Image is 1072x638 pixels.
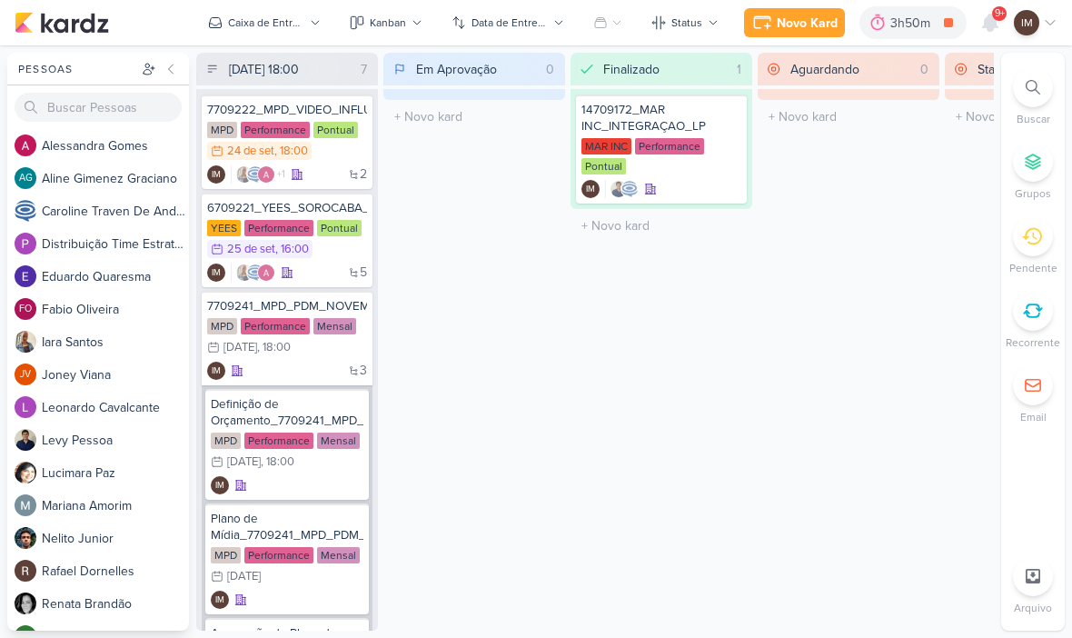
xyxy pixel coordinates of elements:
[223,342,257,354] div: [DATE]
[211,511,363,543] div: Plano de Mídia_7709241_MPD_PDM_NOVEMBRO
[261,456,294,468] div: , 18:00
[42,365,189,384] div: J o n e y V i a n a
[275,244,309,255] div: , 16:00
[890,14,936,33] div: 3h50m
[995,6,1005,21] span: 9+
[1015,185,1051,202] p: Grupos
[227,244,275,255] div: 25 de set
[207,122,237,138] div: MPD
[360,168,367,181] span: 2
[241,318,310,334] div: Performance
[635,138,704,155] div: Performance
[730,60,749,79] div: 1
[42,398,189,417] div: L e o n a r d o C a v a l c a n t e
[215,596,224,605] p: IM
[581,180,600,198] div: Isabella Machado Guimarães
[15,265,36,287] img: Eduardo Quaresma
[581,102,741,135] div: 14709172_MAR INC_INTEGRAÇAO_LP
[15,396,36,418] img: Leonardo Cavalcante
[15,298,36,320] div: Fabio Oliveira
[211,591,229,609] div: Isabella Machado Guimarães
[42,169,189,188] div: A l i n e G i m e n e z G r a c i a n o
[20,370,31,380] p: JV
[605,180,639,198] div: Colaboradores: Levy Pessoa, Caroline Traven De Andrade
[581,180,600,198] div: Criador(a): Isabella Machado Guimarães
[42,496,189,515] div: M a r i a n a A m o r i m
[211,396,363,429] div: Definição de Orçamento_7709241_MPD_PDM_NOVEMBRO
[244,433,313,449] div: Performance
[15,233,36,254] img: Distribuição Time Estratégico
[1014,10,1039,35] div: Isabella Machado Guimarães
[1014,600,1052,616] p: Arquivo
[231,264,275,282] div: Colaboradores: Iara Santos, Caroline Traven De Andrade, Alessandra Gomes
[1009,260,1057,276] p: Pendente
[42,267,189,286] div: E d u a r d o Q u a r e s m a
[211,476,229,494] div: Isabella Machado Guimarães
[387,104,561,130] input: + Novo kard
[15,527,36,549] img: Nelito Junior
[257,264,275,282] img: Alessandra Gomes
[19,304,32,314] p: FO
[207,264,225,282] div: Isabella Machado Guimarães
[42,594,189,613] div: R e n a t a B r a n d ã o
[241,122,310,138] div: Performance
[1021,15,1033,31] p: IM
[15,331,36,353] img: Iara Santos
[1017,111,1050,127] p: Buscar
[15,364,36,385] div: Joney Viana
[244,220,313,236] div: Performance
[761,104,936,130] input: + Novo kard
[207,220,241,236] div: YEES
[15,560,36,582] img: Rafael Dornelles
[207,102,367,118] div: 7709222_MPD_VIDEO_INFLUENCER_DECORADO
[212,367,221,376] p: IM
[1001,67,1065,127] li: Ctrl + F
[212,171,221,180] p: IM
[227,145,274,157] div: 24 de set
[207,362,225,380] div: Isabella Machado Guimarães
[15,12,109,34] img: kardz.app
[207,165,225,184] div: Criador(a): Isabella Machado Guimarães
[15,429,36,451] img: Levy Pessoa
[581,138,631,155] div: MAR INC
[574,213,749,239] input: + Novo kard
[212,269,221,278] p: IM
[231,165,285,184] div: Colaboradores: Iara Santos, Caroline Traven De Andrade, Alessandra Gomes, Distribuição Time Estra...
[42,300,189,319] div: F a b i o O l i v e i r a
[620,180,639,198] img: Caroline Traven De Andrade
[227,456,261,468] div: [DATE]
[207,200,367,216] div: 6709221_YEES_SOROCABA_AJUSTES_CAMPANHAS_MIA
[1006,334,1060,351] p: Recorrente
[15,494,36,516] img: Mariana Amorim
[275,167,285,182] span: +1
[360,266,367,279] span: 5
[15,593,36,614] img: Renata Brandão
[42,529,189,548] div: N e l i t o J u n i o r
[207,298,367,314] div: 7709241_MPD_PDM_NOVEMBRO
[235,264,253,282] img: Iara Santos
[211,547,241,563] div: MPD
[42,464,189,483] div: L u c i m a r a P a z
[744,8,845,37] button: Novo Kard
[215,482,224,491] p: IM
[274,145,308,157] div: , 18:00
[581,158,626,174] div: Pontual
[15,200,36,222] img: Caroline Traven De Andrade
[42,136,189,155] div: A l e s s a n d r a G o m e s
[244,547,313,563] div: Performance
[207,318,237,334] div: MPD
[1020,409,1047,425] p: Email
[42,333,189,352] div: I a r a S a n t o s
[313,318,356,334] div: Mensal
[15,93,182,122] input: Buscar Pessoas
[42,431,189,450] div: L e v y P e s s o a
[360,364,367,377] span: 3
[207,264,225,282] div: Criador(a): Isabella Machado Guimarães
[15,462,36,483] img: Lucimara Paz
[211,591,229,609] div: Criador(a): Isabella Machado Guimarães
[235,165,253,184] img: Iara Santos
[42,234,189,254] div: D i s t r i b u i ç ã o T i m e E s t r a t é g i c o
[777,14,838,33] div: Novo Kard
[317,547,360,563] div: Mensal
[313,122,358,138] div: Pontual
